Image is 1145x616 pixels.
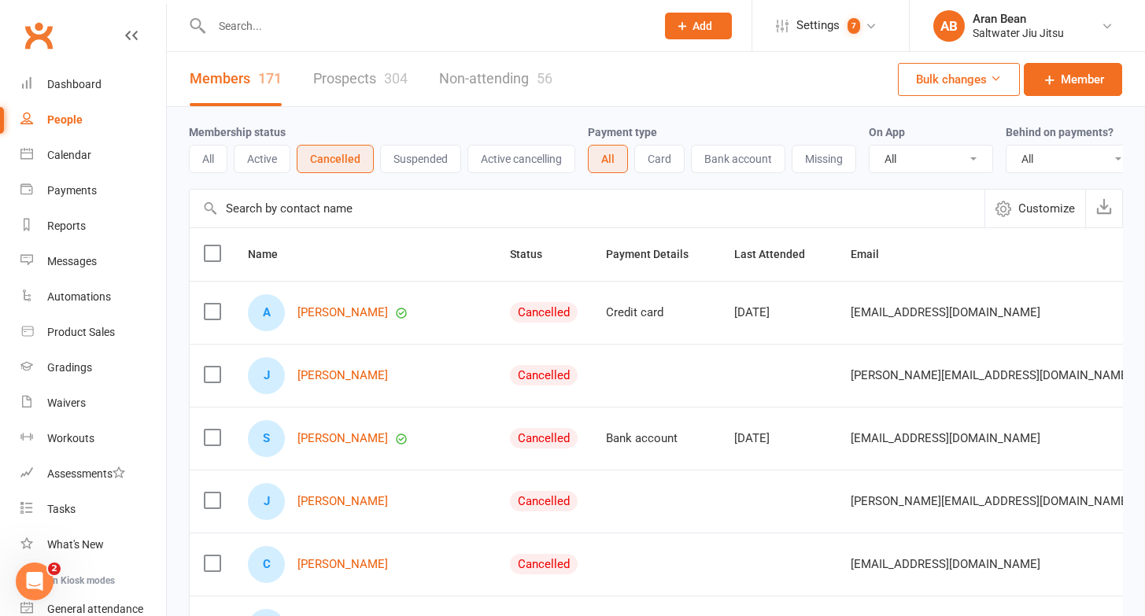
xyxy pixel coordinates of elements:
[1061,70,1104,89] span: Member
[510,302,578,323] div: Cancelled
[189,126,286,138] label: Membership status
[47,184,97,197] div: Payments
[47,432,94,444] div: Workouts
[510,248,560,260] span: Status
[190,190,984,227] input: Search by contact name
[297,306,388,319] a: [PERSON_NAME]
[47,467,125,480] div: Assessments
[47,290,111,303] div: Automations
[248,420,285,457] div: S
[20,102,166,138] a: People
[1018,199,1075,218] span: Customize
[973,26,1064,40] div: Saltwater Jiu Jitsu
[47,538,104,551] div: What's New
[869,126,905,138] label: On App
[851,549,1040,579] span: [EMAIL_ADDRESS][DOMAIN_NAME]
[313,52,408,106] a: Prospects304
[693,20,712,32] span: Add
[19,16,58,55] a: Clubworx
[734,306,822,319] div: [DATE]
[20,492,166,527] a: Tasks
[20,138,166,173] a: Calendar
[851,245,896,264] button: Email
[634,145,685,173] button: Card
[691,145,785,173] button: Bank account
[297,558,388,571] a: [PERSON_NAME]
[248,245,295,264] button: Name
[16,563,54,600] iframe: Intercom live chat
[588,145,628,173] button: All
[734,248,822,260] span: Last Attended
[1024,63,1122,96] a: Member
[665,13,732,39] button: Add
[510,554,578,574] div: Cancelled
[851,248,896,260] span: Email
[734,245,822,264] button: Last Attended
[606,306,706,319] div: Credit card
[851,360,1131,390] span: [PERSON_NAME][EMAIL_ADDRESS][DOMAIN_NAME]
[848,18,860,34] span: 7
[47,255,97,267] div: Messages
[48,563,61,575] span: 2
[510,491,578,511] div: Cancelled
[510,365,578,385] div: Cancelled
[606,248,706,260] span: Payment Details
[792,145,856,173] button: Missing
[248,546,285,583] div: C
[47,149,91,161] div: Calendar
[207,15,645,37] input: Search...
[47,78,102,90] div: Dashboard
[439,52,552,106] a: Non-attending56
[20,456,166,492] a: Assessments
[20,527,166,563] a: What's New
[384,70,408,87] div: 304
[248,294,285,331] div: A
[297,432,388,445] a: [PERSON_NAME]
[20,350,166,385] a: Gradings
[851,297,1040,327] span: [EMAIL_ADDRESS][DOMAIN_NAME]
[984,190,1085,227] button: Customize
[20,279,166,315] a: Automations
[258,70,282,87] div: 171
[248,483,285,520] div: J
[297,145,374,173] button: Cancelled
[510,245,560,264] button: Status
[467,145,575,173] button: Active cancelling
[20,244,166,279] a: Messages
[47,603,143,615] div: General attendance
[20,173,166,208] a: Payments
[606,432,706,445] div: Bank account
[796,8,840,43] span: Settings
[1006,126,1114,138] label: Behind on payments?
[234,145,290,173] button: Active
[588,126,657,138] label: Payment type
[189,145,227,173] button: All
[190,52,282,106] a: Members171
[20,421,166,456] a: Workouts
[851,423,1040,453] span: [EMAIL_ADDRESS][DOMAIN_NAME]
[20,208,166,244] a: Reports
[248,248,295,260] span: Name
[248,357,285,394] div: J
[47,113,83,126] div: People
[851,486,1131,516] span: [PERSON_NAME][EMAIL_ADDRESS][DOMAIN_NAME]
[47,361,92,374] div: Gradings
[898,63,1020,96] button: Bulk changes
[47,397,86,409] div: Waivers
[20,315,166,350] a: Product Sales
[47,503,76,515] div: Tasks
[297,495,388,508] a: [PERSON_NAME]
[933,10,965,42] div: AB
[734,432,822,445] div: [DATE]
[20,67,166,102] a: Dashboard
[973,12,1064,26] div: Aran Bean
[47,219,86,232] div: Reports
[606,245,706,264] button: Payment Details
[537,70,552,87] div: 56
[297,369,388,382] a: [PERSON_NAME]
[380,145,461,173] button: Suspended
[510,428,578,448] div: Cancelled
[20,385,166,421] a: Waivers
[47,326,115,338] div: Product Sales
